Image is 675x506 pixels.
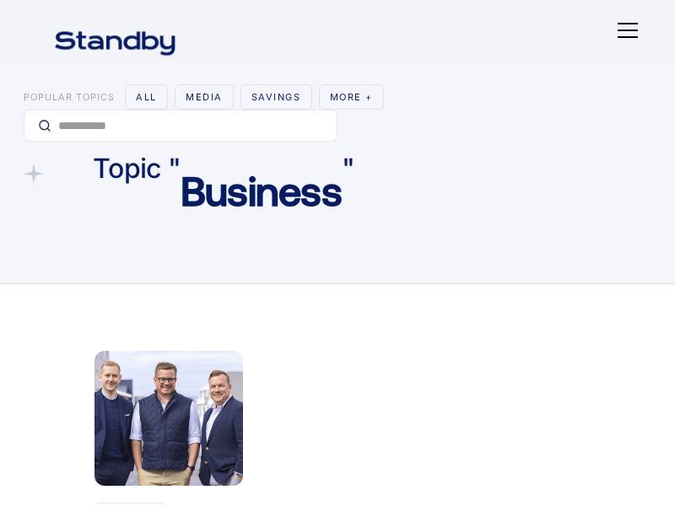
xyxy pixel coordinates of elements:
[319,84,384,110] div: more +
[175,84,234,110] a: Media
[240,84,312,110] a: Savings
[342,150,354,208] h2: "
[34,20,197,40] a: home
[607,10,641,51] div: menu
[125,84,168,110] a: all
[93,150,181,208] h2: Topic "
[330,89,373,105] div: more +
[24,89,115,105] div: Popular topics
[181,150,342,216] h1: Business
